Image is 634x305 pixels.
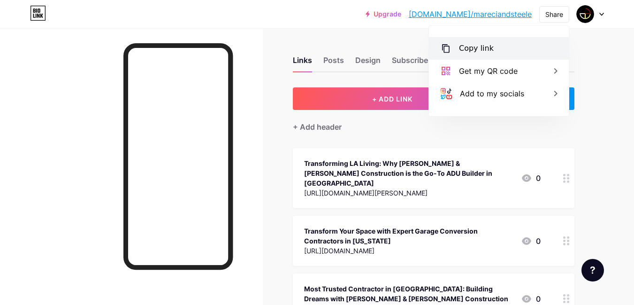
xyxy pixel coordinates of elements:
span: + ADD LINK [372,95,412,103]
div: 0 [521,172,541,184]
img: mareciandsteele [576,5,594,23]
a: Upgrade [366,10,401,18]
a: [DOMAIN_NAME]/mareciandsteele [409,8,532,20]
div: Links [293,55,312,71]
div: Subscribers [392,55,435,71]
div: Transforming LA Living: Why [PERSON_NAME] & [PERSON_NAME] Construction is the Go-To ADU Builder i... [304,158,513,188]
button: + ADD LINK [293,87,492,110]
div: [URL][DOMAIN_NAME] [304,246,513,256]
div: Posts [323,55,344,71]
div: + Add header [293,121,342,133]
div: Add to my socials [460,88,524,99]
div: Copy link [459,43,494,54]
div: Design [355,55,381,71]
div: Share [545,9,563,19]
div: Get my QR code [459,65,518,77]
div: 0 [521,235,541,247]
div: 0 [521,293,541,305]
div: Most Trusted Contractor in [GEOGRAPHIC_DATA]: Building Dreams with [PERSON_NAME] & [PERSON_NAME] ... [304,284,513,304]
div: Transform Your Space with Expert Garage Conversion Contractors in [US_STATE] [304,226,513,246]
div: [URL][DOMAIN_NAME][PERSON_NAME] [304,188,513,198]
